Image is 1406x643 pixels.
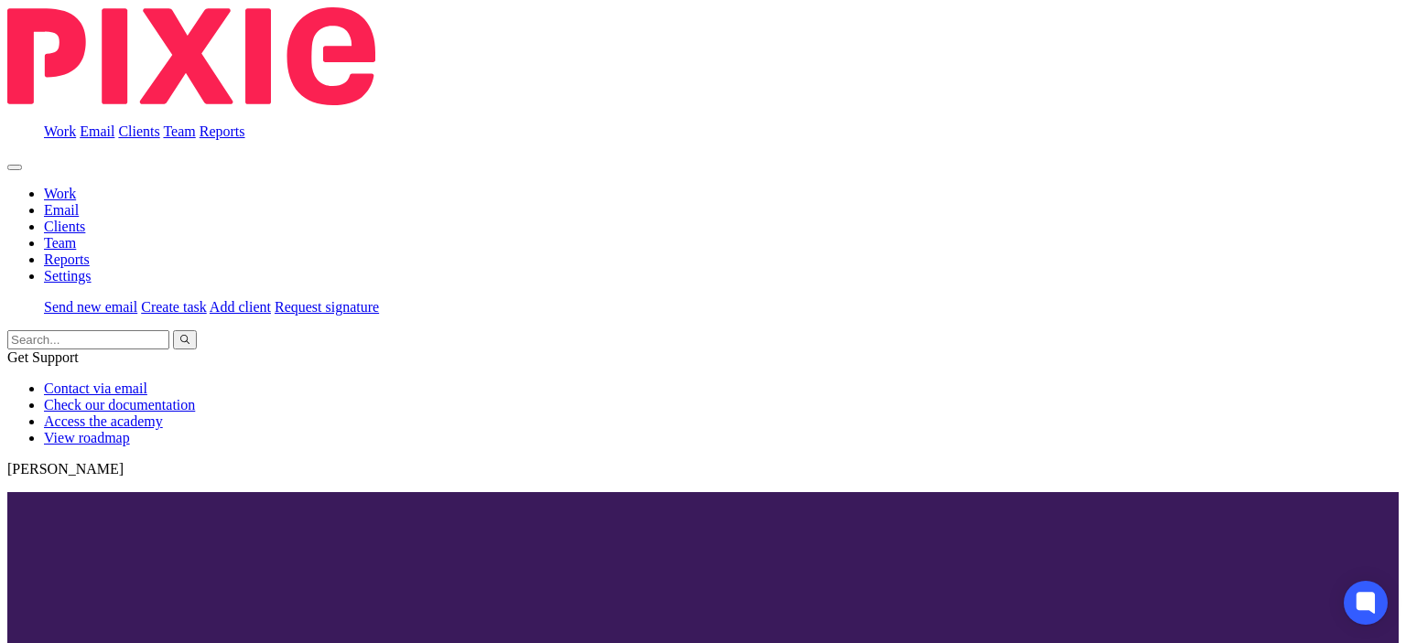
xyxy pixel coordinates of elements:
img: Pixie [7,7,375,105]
a: Work [44,186,76,201]
a: Settings [44,268,92,284]
a: Check our documentation [44,397,195,413]
a: Team [163,123,195,139]
a: Work [44,123,76,139]
a: Clients [44,219,85,234]
a: Email [44,202,79,218]
span: Get Support [7,349,79,365]
a: Add client [210,299,271,315]
a: Team [44,235,76,251]
a: Clients [118,123,159,139]
a: Request signature [275,299,379,315]
a: Contact via email [44,380,147,396]
a: Send new email [44,299,137,315]
a: Reports [44,252,90,267]
button: Search [173,330,197,349]
p: [PERSON_NAME] [7,461,1399,477]
a: Access the academy [44,413,163,429]
a: Reports [200,123,245,139]
a: Email [80,123,114,139]
a: Create task [141,299,207,315]
input: Search [7,330,169,349]
a: View roadmap [44,430,130,445]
